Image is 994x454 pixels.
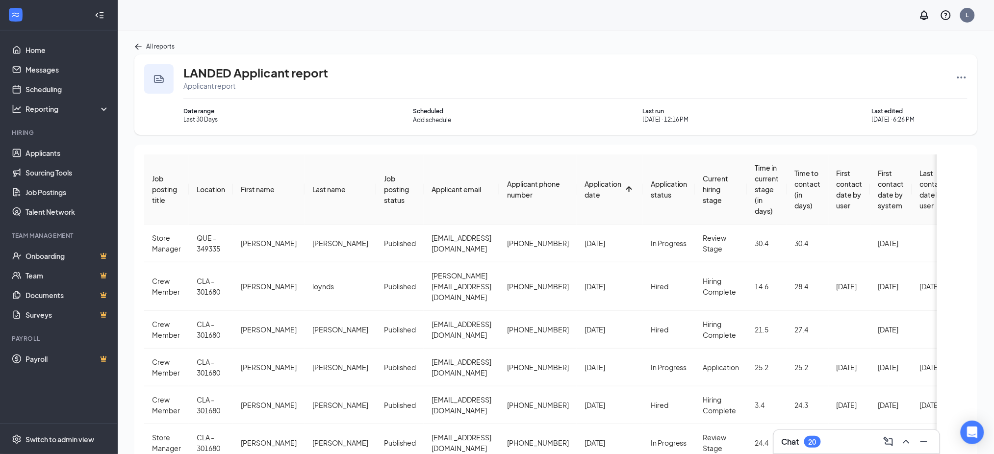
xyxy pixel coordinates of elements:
span: Published [384,438,416,447]
button: Minimize [916,434,932,450]
span: tdfrotography@gmail.com [432,433,491,453]
span: 24.4 [755,438,769,447]
p: Last 30 Days [183,115,218,124]
span: michael.loynds3@gmail.com [432,271,491,302]
button: ChevronUp [898,434,914,450]
span: Trevor [241,438,297,447]
span: 30.4 [755,239,769,248]
div: L [966,11,969,19]
span: Garth [241,239,297,248]
span: 07/26/2025 [878,239,899,248]
div: Switch to admin view [25,434,94,444]
span: 08/22/2025 [920,401,941,409]
span: Published [384,401,416,409]
span: CLA - 301680 [197,320,220,339]
p: Scheduled [413,107,451,115]
span: Hired [651,282,668,291]
span: Location [197,185,225,194]
svg: Analysis [12,104,22,114]
a: Home [25,40,109,60]
span: Hired [651,325,668,334]
span: Crew Member [152,277,180,296]
span: CLA - 301680 [197,395,220,415]
span: Add schedule [413,115,451,125]
span: Hayden [312,239,368,248]
span: jeffreysprague14@gmail.com [432,395,491,415]
span: +16035587384 [507,401,569,409]
span: 30.4 [795,239,809,248]
span: 3.4 [755,401,765,409]
span: Hired [651,401,668,409]
span: Job posting title [152,174,177,204]
span: First contact date by user [837,169,863,210]
span: 07/26/2025 [585,239,605,248]
span: +16035586616 [507,325,569,334]
div: Reporting [25,104,110,114]
span: Dansereau [312,438,368,447]
span: Application [703,363,739,372]
span: Gabriel [241,325,297,334]
span: Applicant phone number [507,179,560,199]
a: Sourcing Tools [25,163,109,182]
p: [DATE] · 6:26 PM [872,115,915,124]
div: Team Management [12,231,107,240]
svg: ArrowLeft [134,43,142,50]
span: haydengarth@yahoo.com [432,233,491,253]
a: OnboardingCrown [25,246,109,266]
a: PayrollCrown [25,349,109,369]
a: TeamCrown [25,266,109,285]
span: gabrielallen67@gmail.com [432,320,491,339]
span: CLA - 301680 [197,433,220,453]
a: SurveysCrown [25,305,109,325]
div: 20 [809,438,816,446]
span: First contact date by system [878,169,904,210]
svg: Minimize [918,436,930,448]
span: Published [384,325,416,334]
span: 08/01/2025 [878,401,899,409]
svg: Report [153,73,165,85]
p: Last run [642,107,689,115]
span: 08/21/2025 [920,363,941,372]
span: 07/31/2025 [585,363,605,372]
span: 14.6 [755,282,769,291]
span: Andrew [241,401,297,409]
span: Sprague [312,401,368,409]
span: 08/01/2025 [585,438,605,447]
span: LANDED Applicant report [183,65,328,80]
span: In Progress [651,363,687,372]
span: loynds [312,282,334,291]
p: Date range [183,107,218,115]
span: 27.4 [795,325,809,334]
span: In Progress [651,438,687,447]
svg: ChevronUp [900,436,912,448]
span: Hiring Complete [703,277,737,296]
span: 08/01/2025 [837,282,857,291]
a: Talent Network [25,202,109,222]
span: Applicant email [432,185,481,194]
span: 25.2 [755,363,769,372]
span: michael [241,282,297,291]
h3: Chat [782,436,799,447]
span: 21.5 [755,325,769,334]
span: Store Manager [152,433,181,453]
span: 08/01/2025 [585,401,605,409]
span: QUE - 349335 [197,233,220,253]
a: Applicants [25,143,109,163]
span: Luke [241,363,297,372]
span: 25.2 [795,363,809,372]
span: Crew Member [152,395,180,415]
span: Last contact date by user [920,169,946,210]
a: Scheduling [25,79,109,99]
span: Review Stage [703,233,727,253]
span: 24.3 [795,401,809,409]
div: Hiring [12,128,107,137]
span: Application status [651,179,688,199]
span: CLA - 301680 [197,277,220,296]
a: DocumentsCrown [25,285,109,305]
span: Review Stage [703,433,727,453]
span: Job posting status [384,174,409,204]
span: Store Manager [152,233,181,253]
span: 07/31/2025 [878,363,899,372]
svg: WorkstreamLogo [11,10,21,20]
span: Application date [585,179,621,199]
